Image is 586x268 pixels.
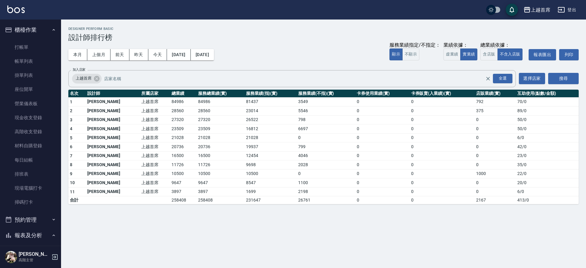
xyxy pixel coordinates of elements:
th: 設計師 [86,90,140,98]
td: 10500 [244,169,297,178]
td: 10500 [197,169,244,178]
td: 375 [475,106,516,116]
td: 0 [410,151,475,160]
button: 不含入店販 [497,48,523,60]
td: 上越首席 [140,178,170,188]
button: 今天 [148,49,167,60]
td: 0 [410,178,475,188]
img: Person [5,251,17,263]
td: 0 [475,124,516,134]
td: 231647 [244,196,297,204]
td: 0 [355,160,409,170]
td: 19937 [244,142,297,152]
td: 28560 [197,106,244,116]
td: 上越首席 [140,187,170,196]
th: 名次 [68,90,86,98]
td: 0 [355,124,409,134]
td: 上越首席 [140,169,170,178]
td: 0 [410,133,475,142]
td: 20 / 0 [516,178,579,188]
span: 8 [70,162,72,167]
td: 50 / 0 [516,124,579,134]
td: [PERSON_NAME] [86,115,140,124]
td: [PERSON_NAME] [86,169,140,178]
table: a dense table [68,90,579,205]
th: 服務業績(不指)(實) [297,90,355,98]
td: 23014 [244,106,297,116]
div: 總業績依據： [480,42,526,48]
button: Clear [484,74,492,83]
span: 10 [70,180,75,185]
button: 上個月 [87,49,110,60]
td: 9647 [197,178,244,188]
button: 選擇店家 [519,73,545,84]
td: 799 [297,142,355,152]
td: 23509 [170,124,197,134]
td: 0 [410,187,475,196]
button: 搜尋 [548,73,579,84]
td: 21028 [244,133,297,142]
button: 報表及分析 [2,227,59,243]
td: 0 [410,169,475,178]
div: 服務業績指定/不指定： [389,42,440,48]
span: 6 [70,144,72,149]
button: 報表匯出 [529,49,556,60]
th: 店販業績(實) [475,90,516,98]
a: 高階收支登錄 [2,125,59,139]
button: 預約管理 [2,212,59,228]
button: 櫃檯作業 [2,22,59,38]
a: 帳單列表 [2,54,59,68]
td: 6 / 0 [516,187,579,196]
span: 3 [70,117,72,122]
td: 上越首席 [140,106,170,116]
img: Logo [7,5,25,13]
td: 16500 [170,151,197,160]
td: 0 [355,178,409,188]
td: 1100 [297,178,355,188]
td: 84986 [197,97,244,106]
button: [DATE] [167,49,190,60]
td: 11726 [197,160,244,170]
h5: [PERSON_NAME] [19,251,50,257]
td: 21028 [197,133,244,142]
td: 8547 [244,178,297,188]
td: 50 / 0 [516,115,579,124]
td: 84986 [170,97,197,106]
button: [DATE] [191,49,214,60]
td: 0 [297,133,355,142]
a: 現金收支登錄 [2,111,59,125]
a: 每日結帳 [2,153,59,167]
a: 材料自購登錄 [2,139,59,153]
td: 16500 [197,151,244,160]
input: 店家名稱 [103,73,496,84]
a: 打帳單 [2,40,59,54]
td: 2198 [297,187,355,196]
td: 0 [475,142,516,152]
button: 含店販 [480,48,497,60]
a: 排班表 [2,167,59,181]
td: 0 [297,169,355,178]
td: 81437 [244,97,297,106]
td: 3897 [170,187,197,196]
th: 卡券販賣(入業績)(實) [410,90,475,98]
td: 27320 [197,115,244,124]
span: 9 [70,171,72,176]
span: 11 [70,189,75,194]
td: 413 / 0 [516,196,579,204]
td: 0 [410,196,475,204]
td: 28560 [170,106,197,116]
td: 0 [410,160,475,170]
button: Open [492,73,514,84]
td: 0 [355,142,409,152]
span: 7 [70,153,72,158]
button: 上越首席 [521,4,553,16]
td: 23509 [197,124,244,134]
td: 0 [410,97,475,106]
span: 4 [70,126,72,131]
td: 0 [355,106,409,116]
td: 2167 [475,196,516,204]
td: 0 [355,151,409,160]
td: 0 [355,115,409,124]
td: 3897 [197,187,244,196]
td: 0 [355,187,409,196]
